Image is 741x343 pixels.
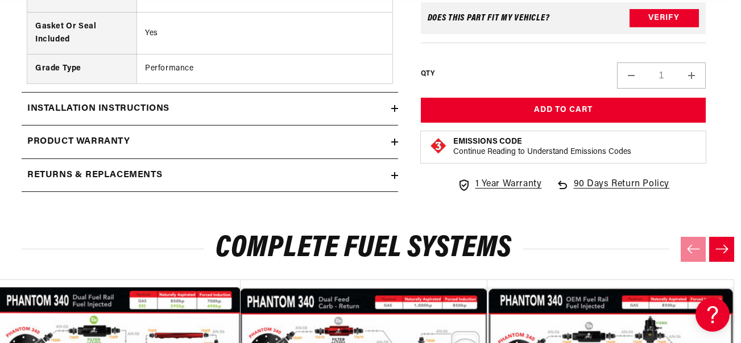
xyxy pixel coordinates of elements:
button: Verify [630,9,699,27]
a: 1 Year Warranty [457,178,542,193]
strong: Emissions Code [453,138,522,147]
div: Does This part fit My vehicle? [428,14,550,23]
h2: Returns & replacements [27,168,162,183]
th: Grade Type [27,55,136,83]
button: Next slide [709,237,734,262]
p: Continue Reading to Understand Emissions Codes [453,148,631,158]
button: Add to Cart [421,98,706,123]
td: Performance [136,55,392,83]
span: 1 Year Warranty [475,178,542,193]
label: QTY [421,69,435,79]
summary: Product warranty [22,126,398,158]
button: Emissions CodeContinue Reading to Understand Emissions Codes [453,137,631,158]
h2: Complete Fuel Systems [22,235,706,262]
h2: Installation Instructions [27,102,169,116]
button: Previous slide [681,237,706,262]
a: 90 Days Return Policy [556,178,670,204]
h2: Product warranty [27,135,130,149]
summary: Installation Instructions [22,93,398,126]
img: Emissions code [429,137,448,156]
summary: Returns & replacements [22,159,398,192]
span: 90 Days Return Policy [574,178,670,204]
th: Gasket Or Seal Included [27,12,136,55]
td: Yes [136,12,392,55]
